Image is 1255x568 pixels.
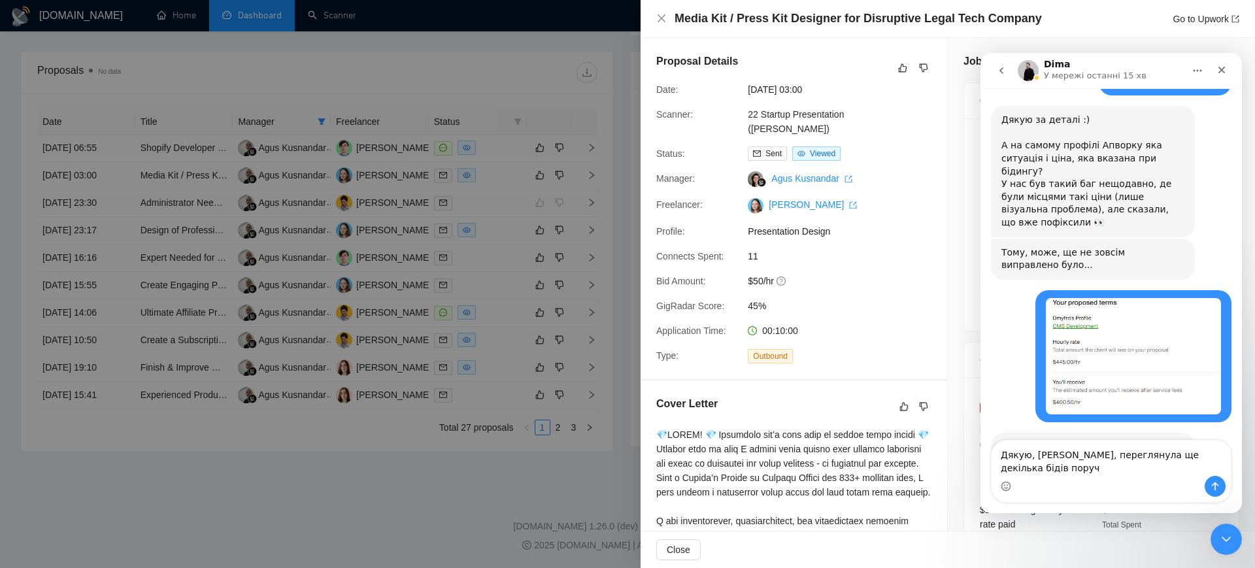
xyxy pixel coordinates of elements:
[919,401,928,412] span: dislike
[656,539,701,560] button: Close
[748,274,944,288] span: $50/hr
[919,63,928,73] span: dislike
[656,54,738,69] h5: Proposal Details
[916,399,931,414] button: dislike
[898,63,907,73] span: like
[980,136,1034,146] span: [DATE] 02:50
[656,199,703,210] span: Freelancer:
[656,148,685,159] span: Status:
[675,10,1042,27] h4: Media Kit / Press Kit Designer for Disruptive Legal Tech Company
[748,326,757,335] span: clock-circle
[980,401,992,415] img: 🇨🇦
[980,342,1223,378] div: Client Details
[748,349,793,363] span: Outbound
[980,273,1061,288] span: Presentation Design
[757,178,766,187] img: gigradar-bm.png
[980,176,1006,186] span: Expert
[656,173,695,184] span: Manager:
[656,276,706,286] span: Bid Amount:
[753,150,761,158] span: mail
[980,192,1040,201] span: Experience Level
[656,326,726,336] span: Application Time:
[748,224,944,239] span: Presentation Design
[980,426,1062,450] span: [GEOGRAPHIC_DATA] 08:55 PM
[656,251,724,261] span: Connects Spent:
[980,256,1001,266] span: Skills
[916,60,931,76] button: dislike
[656,109,693,120] span: Scanner:
[980,290,1046,305] span: Media Relations
[980,216,1055,226] span: Less than 1 month
[980,53,1242,513] iframe: Intercom live chat
[980,231,1030,241] span: Project Length
[810,149,835,158] span: Viewed
[656,13,667,24] span: close
[980,480,1051,490] span: Payment Verification
[1231,15,1239,23] span: export
[771,173,852,184] a: Agus Kusnandar export
[1173,14,1239,24] a: Go to Upworkexport
[896,399,912,414] button: like
[980,505,1063,529] span: $15.12/hr avg hourly rate paid
[762,326,798,336] span: 00:10:00
[656,13,667,24] button: Close
[963,54,1060,69] h5: Job Posting Details
[845,175,852,183] span: export
[797,150,805,158] span: eye
[899,401,909,412] span: like
[769,199,857,210] a: [PERSON_NAME] export
[748,299,944,313] span: 45%
[777,276,787,286] span: question-circle
[849,201,857,209] span: export
[656,350,678,361] span: Type:
[1102,520,1141,529] span: Total Spent
[980,93,1020,108] span: Overview
[748,82,944,97] span: [DATE] 03:00
[656,226,685,237] span: Profile:
[765,149,782,158] span: Sent
[748,109,844,134] a: 22 Startup Presentation ([PERSON_NAME])
[748,249,944,263] span: 11
[667,543,690,557] span: Close
[656,84,678,95] span: Date:
[748,198,763,214] img: c1wY7m8ZWXnIubX-lpYkQz8QSQ1v5mgv5UQmPpzmho8AMWW-HeRy9TbwhmJc8l-wsG
[980,465,1024,475] span: ✅ Verified
[656,301,724,311] span: GigRadar Score:
[1211,524,1242,555] iframe: Intercom live chat
[656,396,718,412] h5: Cover Letter
[895,60,911,76] button: like
[980,152,1014,161] span: Published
